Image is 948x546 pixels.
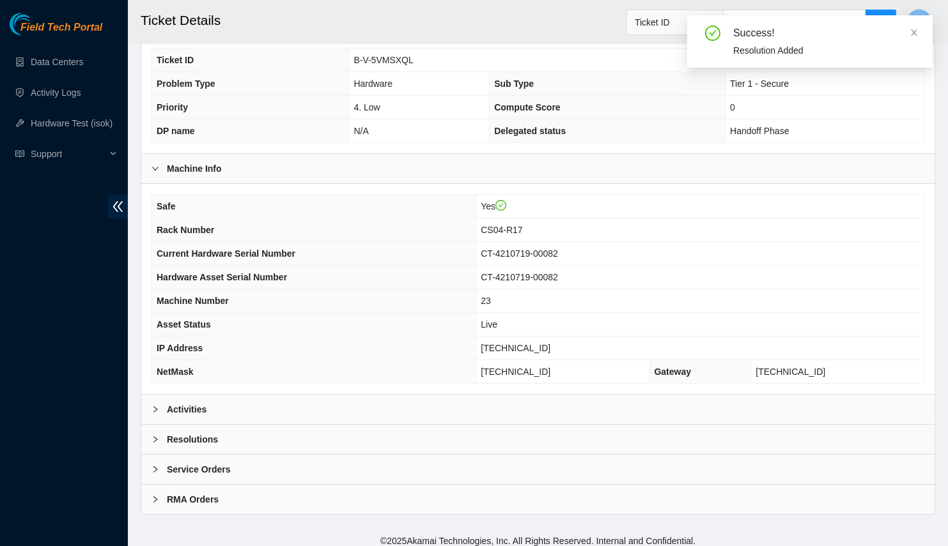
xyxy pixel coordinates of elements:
span: Sub Type [494,79,534,89]
span: right [152,165,159,172]
div: Resolution Added [733,43,917,57]
span: Ticket ID [157,55,194,65]
span: DP name [157,126,195,136]
span: Support [31,141,106,167]
span: Ticket ID [635,13,715,32]
span: [TECHNICAL_ID] [481,367,550,377]
span: Compute Score [494,102,560,112]
span: Machine Number [157,296,229,306]
span: B-V-5VMSXQL [354,55,413,65]
span: check-circle [495,200,507,211]
div: Service Orders [141,455,935,484]
span: CT-4210719-00082 [481,272,558,282]
div: Activities [141,395,935,424]
span: Priority [157,102,188,112]
span: N/A [354,126,368,136]
span: right [152,406,159,413]
span: Current Hardware Serial Number [157,248,295,259]
span: close [910,28,919,37]
span: Live [481,319,497,330]
div: Machine Info [141,154,935,183]
span: right [152,466,159,473]
span: [TECHNICAL_ID] [756,367,825,377]
span: right [152,496,159,503]
input: Enter text here... [723,10,866,35]
span: Hardware Asset Serial Number [157,272,287,282]
span: right [152,436,159,443]
span: Field Tech Portal [20,22,102,34]
span: CS04-R17 [481,225,522,235]
span: Problem Type [157,79,215,89]
span: Yes [481,201,506,211]
a: Activity Logs [31,87,81,98]
span: NetMask [157,367,194,377]
span: Asset Status [157,319,211,330]
span: 23 [481,296,491,306]
span: Tier 1 - Secure [730,79,789,89]
div: RMA Orders [141,485,935,514]
span: Handoff Phase [730,126,789,136]
a: Hardware Test (isok) [31,118,113,128]
a: Akamai TechnologiesField Tech Portal [10,23,102,40]
span: double-left [108,195,128,218]
span: read [15,149,24,158]
span: Rack Number [157,225,214,235]
span: Safe [157,201,176,211]
b: Activities [167,402,206,416]
span: [TECHNICAL_ID] [481,343,550,353]
b: RMA Orders [167,492,219,506]
span: IP Address [157,343,203,353]
span: 4. Low [354,102,380,112]
a: Data Centers [31,57,83,67]
div: Success! [733,26,917,41]
span: Gateway [655,367,692,377]
span: check-circle [705,26,720,41]
div: Resolutions [141,425,935,454]
b: Resolutions [167,432,218,446]
img: Akamai Technologies [10,13,65,35]
button: search [866,10,896,35]
span: CT-4210719-00082 [481,248,558,259]
b: Machine Info [167,162,222,176]
span: I [918,14,921,30]
span: Hardware [354,79,392,89]
button: I [906,9,932,34]
span: 0 [730,102,735,112]
span: Delegated status [494,126,566,136]
b: Service Orders [167,462,231,476]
